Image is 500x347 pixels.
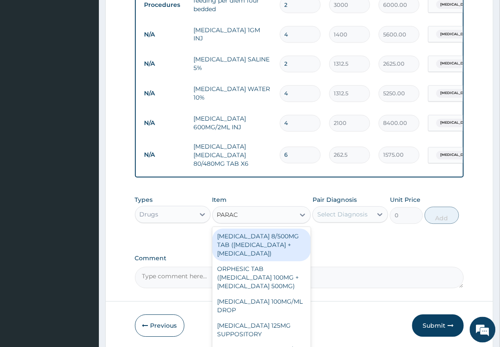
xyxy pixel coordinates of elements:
[16,43,35,64] img: d_794563401_company_1708531726252_794563401
[190,110,276,136] td: [MEDICAL_DATA] 600MG/2ML INJ
[190,81,276,107] td: [MEDICAL_DATA] WATER 10%
[436,119,477,128] span: [MEDICAL_DATA]
[212,294,311,318] div: [MEDICAL_DATA] 100MG/ML DROP
[212,229,311,262] div: [MEDICAL_DATA] 8/500MG TAB ([MEDICAL_DATA] + [MEDICAL_DATA])
[135,197,153,204] label: Types
[140,116,190,131] td: N/A
[313,196,357,204] label: Pair Diagnosis
[212,262,311,294] div: ORPHESIC TAB ([MEDICAL_DATA] 100MG +[MEDICAL_DATA] 500MG)
[141,4,162,25] div: Minimize live chat window
[190,51,276,77] td: [MEDICAL_DATA] SALINE 5%
[436,30,477,39] span: [MEDICAL_DATA]
[140,86,190,102] td: N/A
[425,207,459,224] button: Add
[436,151,477,160] span: [MEDICAL_DATA]
[436,89,477,98] span: [MEDICAL_DATA]
[4,234,164,265] textarea: Type your message and hit 'Enter'
[317,210,368,219] div: Select Diagnosis
[212,196,227,204] label: Item
[140,210,159,219] div: Drugs
[190,138,276,173] td: [MEDICAL_DATA] [MEDICAL_DATA] 80/480MG TAB X6
[135,315,184,337] button: Previous
[212,318,311,342] div: [MEDICAL_DATA] 125MG SUPPOSITORY
[436,60,477,68] span: [MEDICAL_DATA]
[140,27,190,43] td: N/A
[412,315,464,337] button: Submit
[45,48,144,59] div: Chat with us now
[436,0,477,9] span: [MEDICAL_DATA]
[390,196,421,204] label: Unit Price
[190,21,276,47] td: [MEDICAL_DATA] 1GM INJ
[135,255,464,262] label: Comment
[50,108,119,195] span: We're online!
[140,56,190,72] td: N/A
[140,147,190,163] td: N/A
